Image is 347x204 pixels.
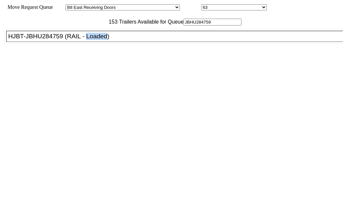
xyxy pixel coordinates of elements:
[183,19,241,26] input: Filter Available Trailers
[54,4,64,10] span: Area
[181,4,200,10] span: Location
[118,19,184,25] span: Trailers Available for Queue
[8,33,347,40] div: HJBT-JBHU284759 (RAIL - Loaded)
[4,4,53,10] span: Move Request Queue
[106,19,118,25] span: 153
